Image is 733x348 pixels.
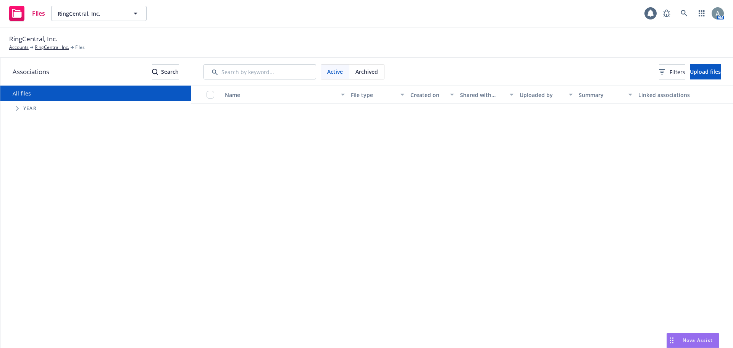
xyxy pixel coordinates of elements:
span: RingCentral, Inc. [58,10,124,18]
button: Filters [659,64,685,79]
input: Search by keyword... [203,64,316,79]
div: Name [225,91,336,99]
a: Search [676,6,692,21]
a: Switch app [694,6,709,21]
span: Active [327,68,343,76]
span: Associations [13,67,49,77]
button: Summary [576,86,635,104]
a: Report a Bug [659,6,674,21]
div: Uploaded by [520,91,565,99]
div: Shared with client [460,91,505,99]
div: Tree Example [0,101,191,116]
a: All files [13,90,31,97]
div: Linked associations [638,91,692,99]
a: Files [6,3,48,24]
div: Search [152,65,179,79]
span: RingCentral, Inc. [9,34,57,44]
span: Files [75,44,85,51]
button: SearchSearch [152,64,179,79]
div: Drag to move [667,333,676,348]
span: Archived [355,68,378,76]
a: RingCentral, Inc. [35,44,69,51]
button: Name [222,86,348,104]
input: Select all [207,91,214,99]
img: photo [712,7,724,19]
div: Created on [410,91,446,99]
span: Filters [670,68,685,76]
button: File type [348,86,407,104]
span: Filters [659,68,685,76]
div: Summary [579,91,624,99]
button: Linked associations [635,86,695,104]
span: Upload files [690,68,721,75]
button: Nova Assist [667,333,719,348]
span: Year [23,106,37,111]
span: Files [32,10,45,16]
svg: Search [152,69,158,75]
a: Accounts [9,44,29,51]
button: Uploaded by [517,86,576,104]
div: File type [351,91,396,99]
button: Shared with client [457,86,517,104]
button: Upload files [690,64,721,79]
button: RingCentral, Inc. [51,6,147,21]
span: Nova Assist [683,337,713,343]
button: Created on [407,86,457,104]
